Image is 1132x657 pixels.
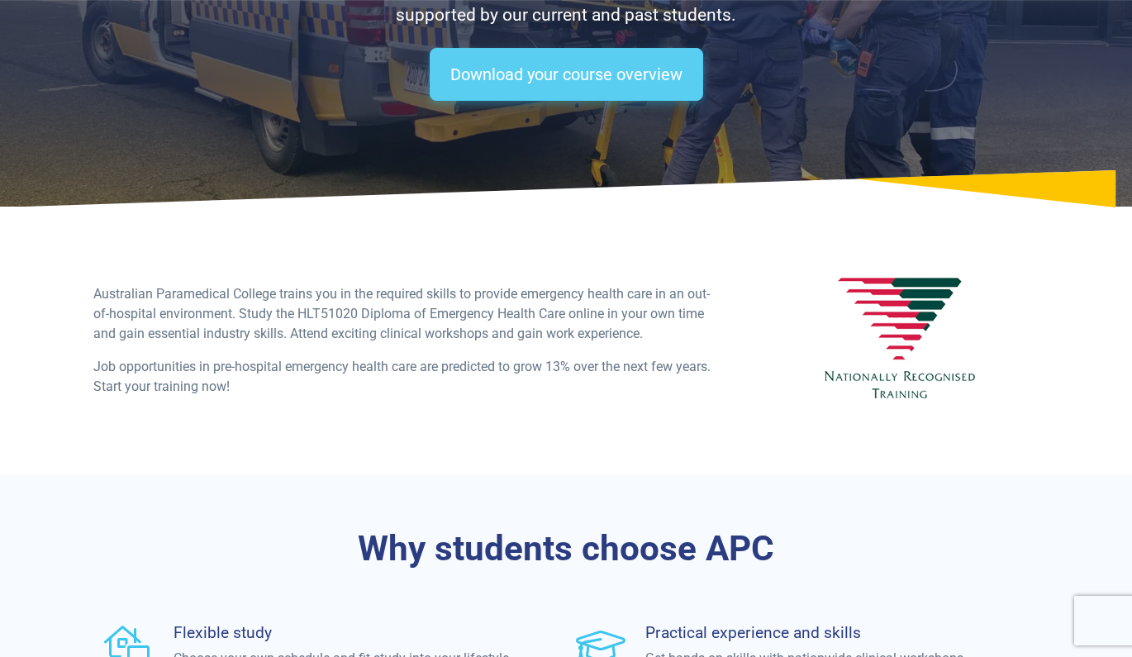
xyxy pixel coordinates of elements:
h4: Practical experience and skills [645,623,988,642]
h4: Flexible study [174,623,516,642]
h3: Why students choose APC [93,528,1039,570]
p: Job opportunities in pre-hospital emergency health care are predicted to grow 13% over the next f... [93,357,717,397]
p: Australian Paramedical College trains you in the required skills to provide emergency health care... [93,284,717,344]
a: Download your course overview [430,48,703,101]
